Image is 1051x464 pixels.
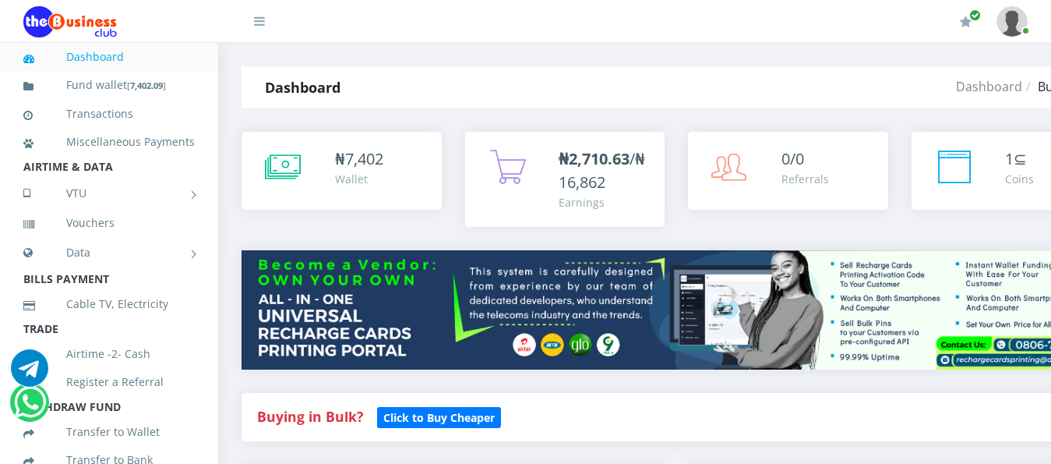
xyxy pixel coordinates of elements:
[265,78,340,97] strong: Dashboard
[335,171,383,187] div: Wallet
[377,407,501,426] a: Click to Buy Cheaper
[559,194,650,211] div: Earnings
[23,96,195,132] a: Transactions
[996,6,1028,37] img: User
[14,395,46,421] a: Chat for support
[23,336,195,372] a: Airtime -2- Cash
[559,148,645,193] span: /₦16,862
[956,78,1022,95] a: Dashboard
[23,39,195,75] a: Dashboard
[1005,147,1034,171] div: ⊆
[23,124,195,160] a: Miscellaneous Payments
[257,407,363,426] strong: Buying in Bulk?
[465,132,665,227] a: ₦2,710.63/₦16,862 Earnings
[23,6,117,37] img: Logo
[23,414,195,450] a: Transfer to Wallet
[242,132,442,210] a: ₦7,402 Wallet
[23,364,195,400] a: Register a Referral
[383,410,495,425] b: Click to Buy Cheaper
[345,148,383,169] span: 7,402
[781,171,829,187] div: Referrals
[23,205,195,241] a: Vouchers
[1005,171,1034,187] div: Coins
[960,16,972,28] i: Renew/Upgrade Subscription
[335,147,383,171] div: ₦
[130,80,163,91] b: 7,402.09
[23,174,195,213] a: VTU
[23,67,195,104] a: Fund wallet[7,402.09]
[781,148,804,169] span: 0/0
[127,80,166,91] small: [ ]
[23,233,195,272] a: Data
[969,9,981,21] span: Renew/Upgrade Subscription
[1005,148,1014,169] span: 1
[23,286,195,322] a: Cable TV, Electricity
[11,361,48,387] a: Chat for support
[559,148,630,169] b: ₦2,710.63
[688,132,888,210] a: 0/0 Referrals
